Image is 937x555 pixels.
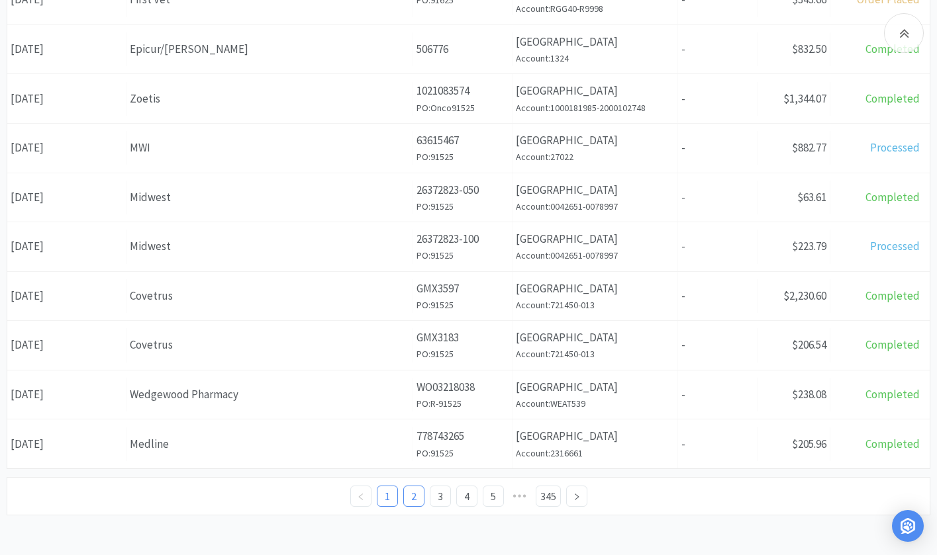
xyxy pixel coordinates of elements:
[417,132,509,149] p: 63615467
[130,287,409,305] div: Covetrus
[516,181,674,199] p: [GEOGRAPHIC_DATA]
[870,140,920,155] span: Processed
[430,486,451,507] li: 3
[417,101,509,115] h6: PO: Onco91525
[377,486,397,506] a: 1
[417,329,509,347] p: GMX3183
[516,298,674,312] h6: Account: 721450-013
[865,337,920,352] span: Completed
[509,486,530,507] span: •••
[516,427,674,445] p: [GEOGRAPHIC_DATA]
[681,40,754,58] p: -
[681,336,754,354] p: -
[7,82,126,116] div: [DATE]
[516,82,674,100] p: [GEOGRAPHIC_DATA]
[7,328,126,362] div: [DATE]
[516,280,674,298] p: [GEOGRAPHIC_DATA]
[7,279,126,313] div: [DATE]
[792,42,826,56] span: $832.50
[792,437,826,451] span: $205.96
[892,510,924,542] div: Open Intercom Messenger
[7,378,126,411] div: [DATE]
[516,446,674,460] h6: Account: 2316661
[483,486,503,506] a: 5
[130,237,409,255] div: Midwest
[783,91,826,106] span: $1,344.07
[792,337,826,352] span: $206.54
[516,33,674,51] p: [GEOGRAPHIC_DATA]
[792,239,826,253] span: $223.79
[417,248,509,263] h6: PO: 91525
[417,347,509,361] h6: PO: 91525
[403,486,424,507] li: 2
[417,446,509,460] h6: PO: 91525
[7,32,126,66] div: [DATE]
[430,486,450,506] a: 3
[417,298,509,312] h6: PO: 91525
[516,378,674,396] p: [GEOGRAPHIC_DATA]
[130,40,409,58] div: Epicur/[PERSON_NAME]
[865,288,920,303] span: Completed
[483,486,504,507] li: 5
[130,386,409,404] div: Wedgewood Pharmacy
[516,199,674,214] h6: Account: 0042651-0078997
[417,427,509,445] p: 778743265
[681,287,754,305] p: -
[130,435,409,453] div: Medline
[536,486,561,507] li: 345
[516,101,674,115] h6: Account: 1000181985-2000102748
[417,149,509,164] h6: PO: 91525
[417,230,509,248] p: 26372823-100
[130,139,409,157] div: MWI
[516,132,674,149] p: [GEOGRAPHIC_DATA]
[783,288,826,303] span: $2,230.60
[7,230,126,263] div: [DATE]
[417,378,509,396] p: WO03218038
[870,239,920,253] span: Processed
[417,199,509,214] h6: PO: 91525
[7,427,126,461] div: [DATE]
[516,1,674,16] h6: Account: RGG40-R9998
[377,486,398,507] li: 1
[536,486,560,506] a: 345
[130,189,409,206] div: Midwest
[566,486,587,507] li: Next Page
[417,181,509,199] p: 26372823-050
[573,493,581,501] i: icon: right
[417,40,509,58] p: 506776
[792,140,826,155] span: $882.77
[797,190,826,204] span: $63.61
[516,347,674,361] h6: Account: 721450-013
[516,149,674,164] h6: Account: 27022
[865,42,920,56] span: Completed
[404,486,424,506] a: 2
[516,51,674,65] h6: Account: 1324
[456,486,477,507] li: 4
[7,131,126,165] div: [DATE]
[417,396,509,411] h6: PO: R-91525
[681,237,754,255] p: -
[792,387,826,402] span: $238.08
[357,493,365,501] i: icon: left
[417,280,509,298] p: GMX3597
[130,90,409,108] div: Zoetis
[681,90,754,108] p: -
[516,230,674,248] p: [GEOGRAPHIC_DATA]
[516,396,674,411] h6: Account: WEAT539
[516,248,674,263] h6: Account: 0042651-0078997
[681,189,754,206] p: -
[865,190,920,204] span: Completed
[681,435,754,453] p: -
[865,91,920,106] span: Completed
[7,181,126,214] div: [DATE]
[681,139,754,157] p: -
[350,486,371,507] li: Previous Page
[681,386,754,404] p: -
[509,486,530,507] li: Next 5 Pages
[865,437,920,451] span: Completed
[865,387,920,402] span: Completed
[130,336,409,354] div: Covetrus
[417,82,509,100] p: 1021083574
[457,486,477,506] a: 4
[516,329,674,347] p: [GEOGRAPHIC_DATA]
